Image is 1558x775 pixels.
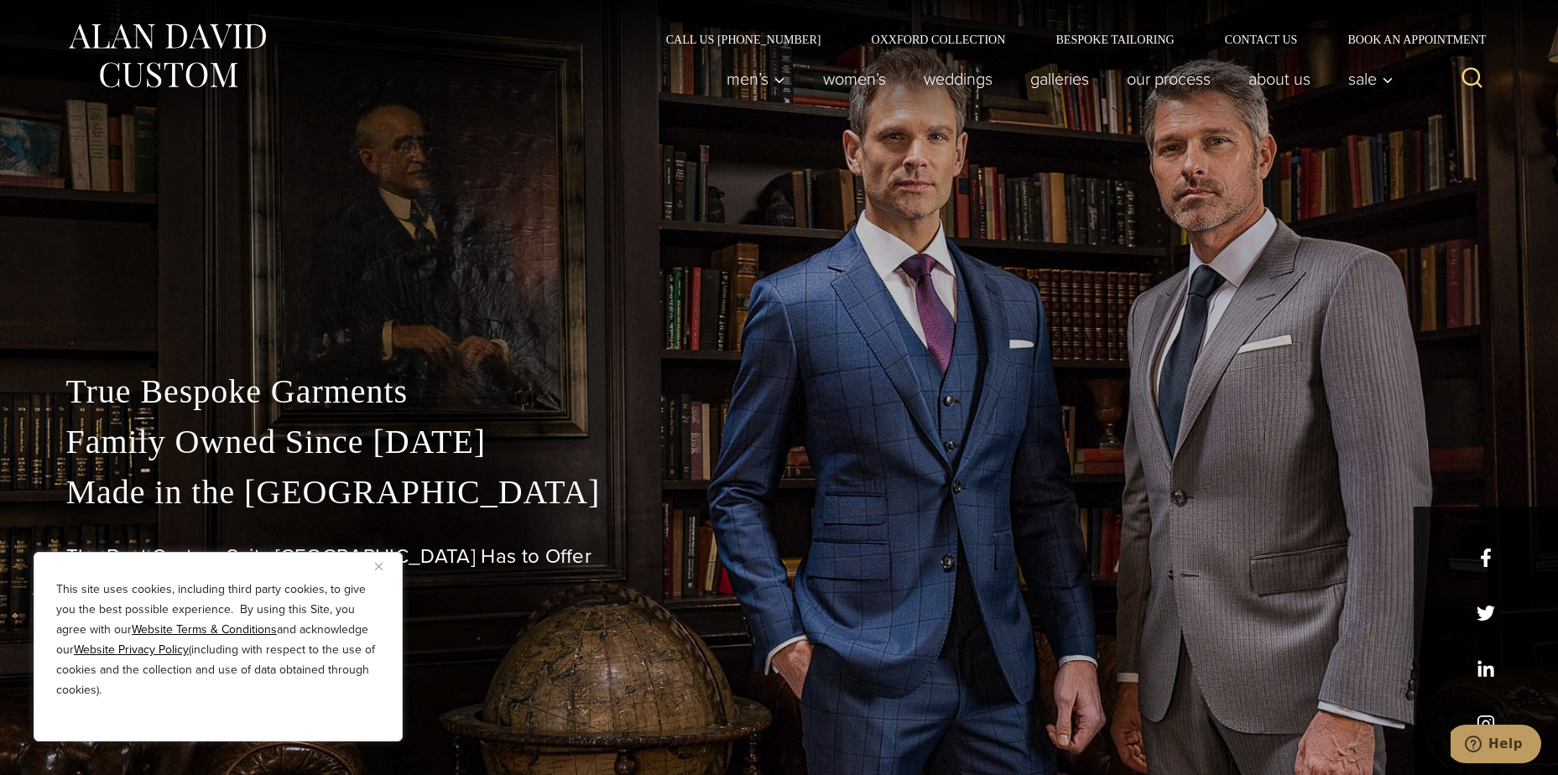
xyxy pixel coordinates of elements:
img: Close [375,563,383,570]
a: Contact Us [1200,34,1323,45]
a: weddings [904,62,1011,96]
a: About Us [1229,62,1329,96]
button: View Search Form [1452,59,1493,99]
a: Website Privacy Policy [74,641,189,658]
a: Women’s [804,62,904,96]
h1: The Best Custom Suits [GEOGRAPHIC_DATA] Has to Offer [66,544,1493,569]
p: This site uses cookies, including third party cookies, to give you the best possible experience. ... [56,580,380,700]
a: Galleries [1011,62,1107,96]
a: Bespoke Tailoring [1030,34,1199,45]
nav: Secondary Navigation [641,34,1493,45]
a: Website Terms & Conditions [132,621,277,638]
a: Oxxford Collection [846,34,1030,45]
a: Call Us [PHONE_NUMBER] [641,34,847,45]
a: Book an Appointment [1322,34,1492,45]
button: Sale sub menu toggle [1329,62,1402,96]
iframe: Opens a widget where you can chat to one of our agents [1451,725,1541,767]
button: Men’s sub menu toggle [707,62,804,96]
a: Our Process [1107,62,1229,96]
p: True Bespoke Garments Family Owned Since [DATE] Made in the [GEOGRAPHIC_DATA] [66,367,1493,518]
button: Close [375,556,395,576]
nav: Primary Navigation [707,62,1402,96]
img: Alan David Custom [66,18,268,93]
